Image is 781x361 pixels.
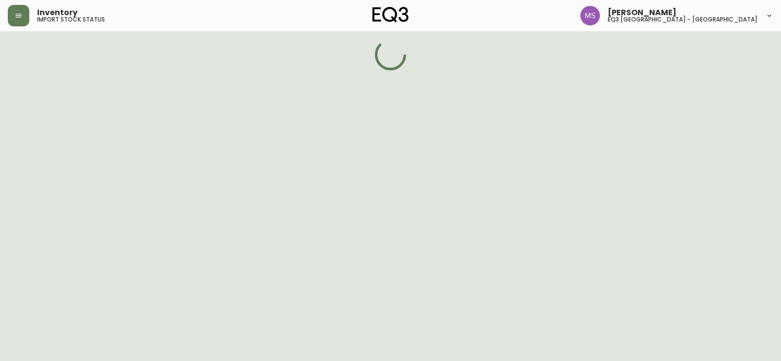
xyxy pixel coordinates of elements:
[608,17,758,22] h5: eq3 [GEOGRAPHIC_DATA] - [GEOGRAPHIC_DATA]
[372,7,409,22] img: logo
[580,6,600,25] img: 1b6e43211f6f3cc0b0729c9049b8e7af
[608,9,677,17] span: [PERSON_NAME]
[37,17,105,22] h5: import stock status
[37,9,78,17] span: Inventory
